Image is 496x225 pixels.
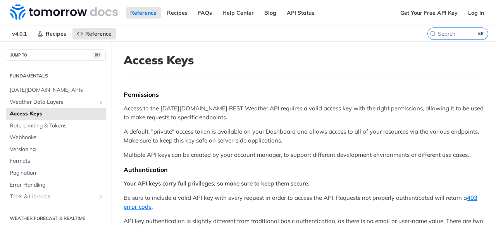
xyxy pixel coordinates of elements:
[10,110,104,118] span: Access Keys
[98,99,104,105] button: Show subpages for Weather Data Layers
[8,28,31,40] span: v4.0.1
[85,30,112,37] span: Reference
[6,49,106,61] button: JUMP TO⌘/
[6,96,106,108] a: Weather Data LayersShow subpages for Weather Data Layers
[282,7,319,19] a: API Status
[10,181,104,189] span: Error Handling
[33,28,71,40] a: Recipes
[194,7,216,19] a: FAQs
[10,4,118,20] img: Tomorrow.io Weather API Docs
[124,104,484,122] p: Access to the [DATE][DOMAIN_NAME] REST Weather API requires a valid access key with the right per...
[6,215,106,222] h2: Weather Forecast & realtime
[10,122,104,130] span: Rate Limiting & Tokens
[126,7,161,19] a: Reference
[6,120,106,132] a: Rate Limiting & Tokens
[124,91,484,98] div: Permissions
[396,7,462,19] a: Get Your Free API Key
[10,98,96,106] span: Weather Data Layers
[476,30,486,38] kbd: ⌘K
[10,169,104,177] span: Pagination
[260,7,281,19] a: Blog
[6,167,106,179] a: Pagination
[124,194,484,211] p: Be sure to include a valid API key with every request in order to access the API. Requests not pr...
[10,193,96,201] span: Tools & Libraries
[6,191,106,203] a: Tools & LibrariesShow subpages for Tools & Libraries
[163,7,192,19] a: Recipes
[124,127,484,145] p: A default, "private" access token is available on your Dashboard and allows access to all of your...
[124,151,484,160] p: Multiple API keys can be created by your account manager, to support different development enviro...
[6,144,106,155] a: Versioning
[430,31,436,37] svg: Search
[6,72,106,79] h2: Fundamentals
[93,52,102,58] span: ⌘/
[98,194,104,200] button: Show subpages for Tools & Libraries
[6,179,106,191] a: Error Handling
[124,166,484,173] div: Authentication
[10,157,104,165] span: Formats
[10,146,104,153] span: Versioning
[10,134,104,141] span: Webhooks
[72,28,116,40] a: Reference
[124,194,477,210] a: 403 error code
[124,180,310,187] strong: Your API keys carry full privileges, so make sure to keep them secure.
[124,53,484,67] h1: Access Keys
[46,30,66,37] span: Recipes
[464,7,488,19] a: Log In
[218,7,258,19] a: Help Center
[6,155,106,167] a: Formats
[6,108,106,120] a: Access Keys
[6,132,106,143] a: Webhooks
[10,86,104,94] span: [DATE][DOMAIN_NAME] APIs
[6,84,106,96] a: [DATE][DOMAIN_NAME] APIs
